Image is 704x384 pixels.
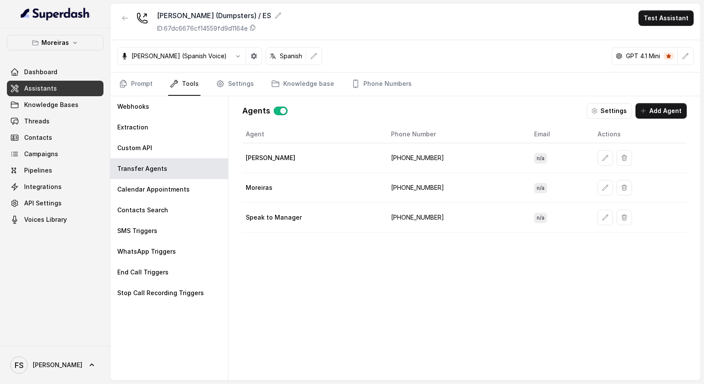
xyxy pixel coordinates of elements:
p: ID: 67dc6676cf14559fd9d1164e [157,24,247,33]
p: Speak to Manager [246,213,302,222]
span: Integrations [24,183,62,191]
a: Integrations [7,179,103,195]
p: Extraction [117,123,148,132]
a: Phone Numbers [350,72,413,96]
div: [PERSON_NAME] (Dumpsters) / ES [157,10,282,21]
td: [PHONE_NUMBER] [384,173,527,203]
p: Moreiras [41,38,69,48]
p: Transfer Agents [117,164,167,173]
svg: openai logo [616,53,623,60]
p: Calendar Appointments [117,185,190,194]
span: Knowledge Bases [24,101,78,109]
p: [PERSON_NAME] [246,154,295,162]
span: Threads [24,117,50,126]
p: SMS Triggers [117,227,157,235]
a: Contacts [7,130,103,145]
button: Settings [587,103,632,119]
a: Pipelines [7,163,103,178]
a: Campaigns [7,146,103,162]
span: n/a [534,213,547,223]
span: Voices Library [24,215,67,224]
p: Webhooks [117,102,149,111]
p: [PERSON_NAME] (Spanish Voice) [131,52,227,60]
th: Phone Number [384,126,527,143]
text: FS [15,361,24,370]
p: Agents [242,105,270,117]
a: [PERSON_NAME] [7,353,103,377]
p: Spanish [280,52,302,60]
p: GPT 4.1 Mini [626,52,660,60]
span: Campaigns [24,150,58,158]
span: Assistants [24,84,57,93]
nav: Tabs [117,72,694,96]
span: Pipelines [24,166,52,175]
p: Stop Call Recording Triggers [117,289,204,297]
td: [PHONE_NUMBER] [384,203,527,233]
p: WhatsApp Triggers [117,247,176,256]
span: [PERSON_NAME] [33,361,82,369]
p: Moreiras [246,183,272,192]
th: Email [527,126,591,143]
button: Moreiras [7,35,103,50]
p: End Call Triggers [117,268,169,277]
span: Dashboard [24,68,57,76]
th: Actions [591,126,687,143]
a: Knowledge base [269,72,336,96]
span: API Settings [24,199,62,208]
a: Dashboard [7,64,103,80]
p: Contacts Search [117,206,168,214]
a: Prompt [117,72,154,96]
span: Contacts [24,133,52,142]
p: Custom API [117,144,152,152]
a: Knowledge Bases [7,97,103,113]
a: Tools [168,72,200,96]
span: n/a [534,153,547,164]
span: n/a [534,183,547,193]
a: API Settings [7,195,103,211]
a: Assistants [7,81,103,96]
td: [PHONE_NUMBER] [384,143,527,173]
img: light.svg [21,7,90,21]
th: Agent [242,126,384,143]
a: Threads [7,113,103,129]
a: Settings [214,72,256,96]
button: Test Assistant [638,10,694,26]
button: Add Agent [635,103,687,119]
a: Voices Library [7,212,103,227]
